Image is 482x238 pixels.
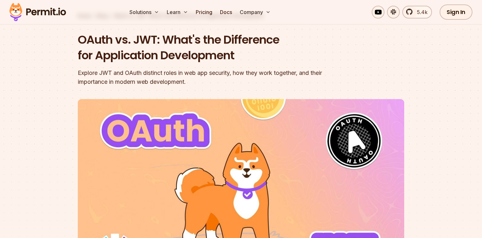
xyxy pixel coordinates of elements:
[127,6,162,18] button: Solutions
[413,8,427,16] span: 5.4k
[193,6,215,18] a: Pricing
[237,6,273,18] button: Company
[217,6,235,18] a: Docs
[164,6,191,18] button: Learn
[402,6,432,18] a: 5.4k
[6,1,69,23] img: Permit logo
[440,4,472,20] a: Sign In
[78,32,323,63] h1: OAuth vs. JWT: What's the Difference for Application Development
[78,69,323,86] div: Explore JWT and OAuth distinct roles in web app security, how they work together, and their impor...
